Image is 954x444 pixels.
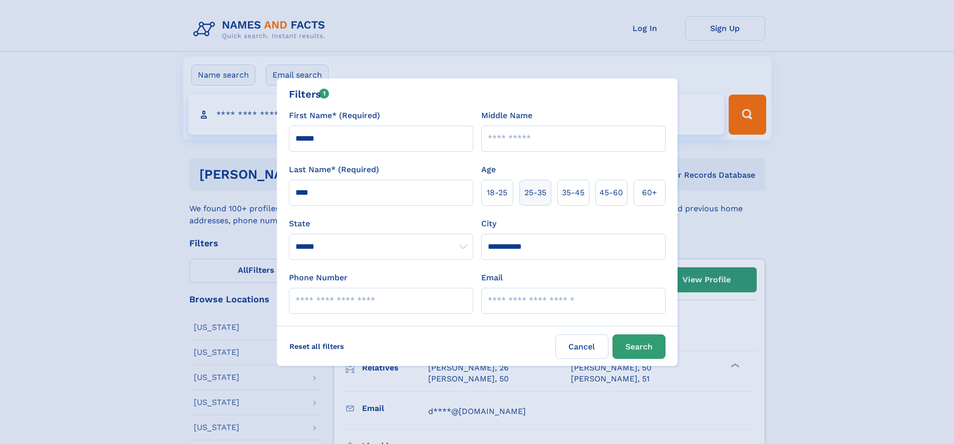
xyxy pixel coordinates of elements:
[642,187,657,199] span: 60+
[481,164,496,176] label: Age
[289,110,380,122] label: First Name* (Required)
[562,187,584,199] span: 35‑45
[481,110,532,122] label: Middle Name
[283,334,351,358] label: Reset all filters
[289,164,379,176] label: Last Name* (Required)
[487,187,507,199] span: 18‑25
[481,272,503,284] label: Email
[524,187,546,199] span: 25‑35
[289,272,348,284] label: Phone Number
[481,218,496,230] label: City
[555,334,608,359] label: Cancel
[289,87,330,102] div: Filters
[612,334,666,359] button: Search
[599,187,623,199] span: 45‑60
[289,218,473,230] label: State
